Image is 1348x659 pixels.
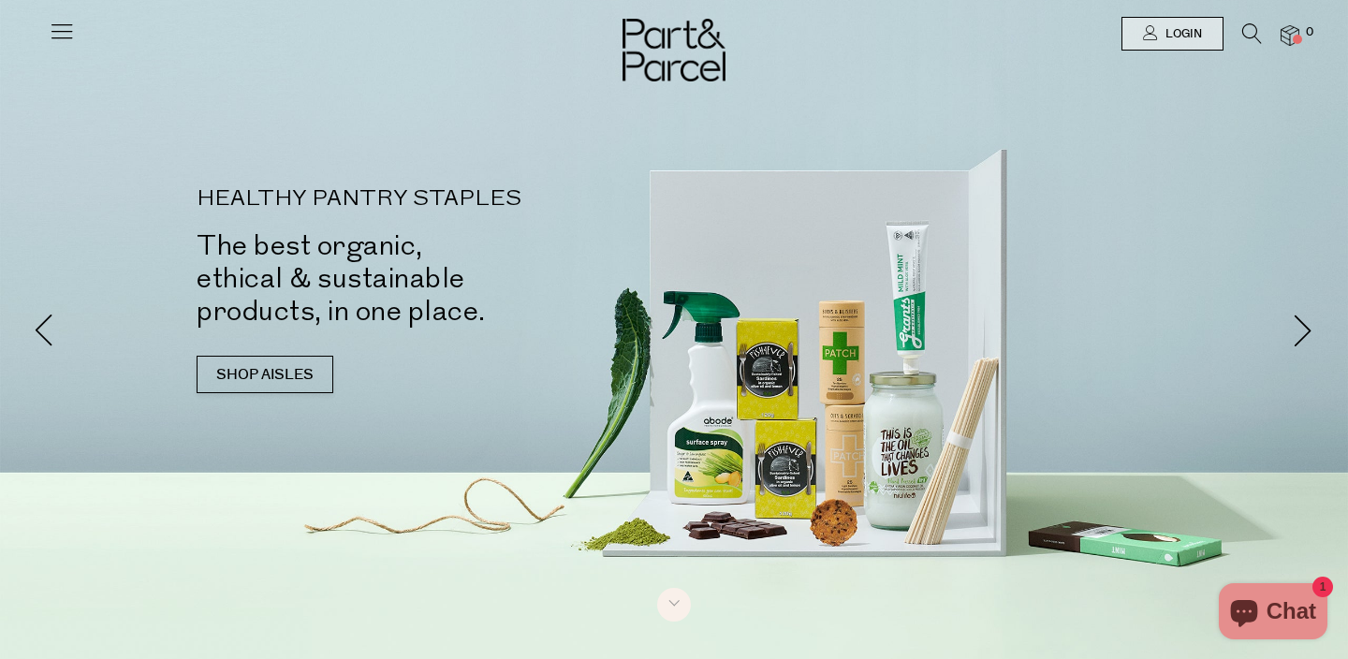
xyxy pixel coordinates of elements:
a: 0 [1281,25,1299,45]
a: SHOP AISLES [197,356,333,393]
p: HEALTHY PANTRY STAPLES [197,188,702,211]
a: Login [1121,17,1223,51]
span: Login [1161,26,1202,42]
img: Part&Parcel [623,19,725,81]
inbox-online-store-chat: Shopify online store chat [1213,583,1333,644]
h2: The best organic, ethical & sustainable products, in one place. [197,229,702,328]
span: 0 [1301,24,1318,41]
